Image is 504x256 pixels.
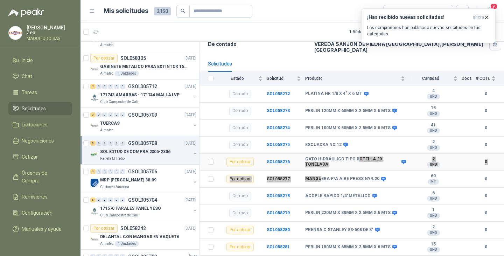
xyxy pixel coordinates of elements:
p: SOLICITUD DE COMPRA 2305-2306 [100,148,170,155]
div: 0 [120,141,125,146]
div: Cerrado [229,192,251,200]
div: 0 [120,112,125,117]
div: 0 [120,169,125,174]
b: 0 [476,227,496,233]
b: SOL058274 [267,125,290,130]
a: SOL058277 [267,177,290,181]
span: Estado [218,76,257,81]
a: 3 0 0 0 0 0 GSOL005706[DATE] Company LogoMRP [PERSON_NAME] 30-09Cartones America [90,167,198,190]
p: DELANTAL CON MANGAS EN VAQUETA [100,234,179,240]
span: 9 [490,3,498,10]
div: UND [427,128,440,133]
b: 2 [409,224,457,230]
img: Company Logo [9,26,22,40]
div: 0 [108,141,113,146]
b: 4 [409,88,457,94]
div: 0 [102,141,107,146]
b: SOL058273 [267,108,290,113]
p: GSOL005709 [128,112,157,117]
img: Company Logo [90,207,99,215]
p: GSOL005704 [128,198,157,202]
div: UND [427,196,440,201]
span: 2150 [154,7,171,15]
p: Almatec [100,241,113,247]
p: [DATE] [184,168,196,175]
div: Cerrado [229,209,251,217]
button: 9 [483,5,496,18]
a: SOL058279 [267,210,290,215]
p: Los compradores han publicado nuevas solicitudes en tus categorías. [367,25,490,37]
b: PERLIN 100MM X 50MM X 2.5MM X 6 MTS [305,125,391,131]
b: GATO HIDRÁULICO TIPO BOTELLA 20 TONELADA [305,157,400,167]
b: 0 [476,159,496,165]
a: SOL058281 [267,244,290,249]
div: 0 [96,198,101,202]
h3: ¡Has recibido nuevas solicitudes! [367,14,470,20]
div: 0 [114,198,119,202]
div: 0 [102,169,107,174]
span: Cantidad [409,76,452,81]
p: Club Campestre de Cali [100,99,138,105]
b: 0 [476,141,496,148]
th: Solicitud [267,72,305,85]
th: Producto [305,72,409,85]
div: Todas [388,7,402,15]
span: Solicitudes [22,105,46,112]
img: Logo peakr [8,8,44,17]
a: Órdenes de Compra [8,166,72,187]
div: Por cotizar [226,158,254,166]
p: [DATE] [184,197,196,203]
a: SOL058278 [267,193,290,198]
div: 0 [114,84,119,89]
img: Company Logo [90,122,99,130]
th: Estado [218,72,267,85]
b: 0 [476,108,496,114]
b: 15 [409,242,457,247]
span: Tareas [22,89,37,96]
img: Company Logo [90,94,99,102]
b: 41 [409,123,457,128]
img: Company Logo [90,235,99,244]
b: MANGUERA P/A AIRE PRESS NY/L20 [305,176,379,182]
div: Cerrado [229,141,251,149]
b: SOL058280 [267,227,290,232]
img: Company Logo [90,150,99,159]
b: 13 [409,105,457,111]
b: 6 [409,191,457,196]
img: Company Logo [90,179,99,187]
b: 2 [409,157,457,162]
div: 0 [96,112,101,117]
div: UND [427,162,440,167]
b: 0 [476,193,496,199]
b: 0 [476,244,496,250]
p: MRP [PERSON_NAME] 30-09 [100,177,156,184]
a: SOL058276 [267,159,290,164]
div: UND [427,94,440,99]
div: 3 [90,112,96,117]
a: Por cotizarSOL058305[DATE] Company LogoGABINETE METALICO PARA EXTINTOR 15 LBAlmatec1 Unidades [80,51,199,79]
span: Producto [305,76,399,81]
p: SOL058305 [120,56,146,61]
b: PLATINA HR 1/8 X 4" X 6 MT [305,91,362,97]
p: [DATE] [184,55,196,62]
div: 1 - 50 de 633 [349,26,392,37]
a: 3 0 0 0 0 0 GSOL005709[DATE] Company LogoTUERCASAlmatec [90,111,198,133]
div: 5 [90,198,96,202]
div: Por cotizar [226,175,254,183]
div: 0 [114,141,119,146]
div: Solicitudes [208,60,232,68]
div: 0 [120,198,125,202]
div: 2 [90,84,96,89]
span: search [181,8,185,13]
div: 0 [102,198,107,202]
div: 0 [114,169,119,174]
span: ahora [473,14,484,20]
th: # COTs [476,72,504,85]
p: [DATE] [184,140,196,147]
span: Inicio [22,56,33,64]
div: Cerrado [229,107,251,115]
div: MT [428,179,439,185]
